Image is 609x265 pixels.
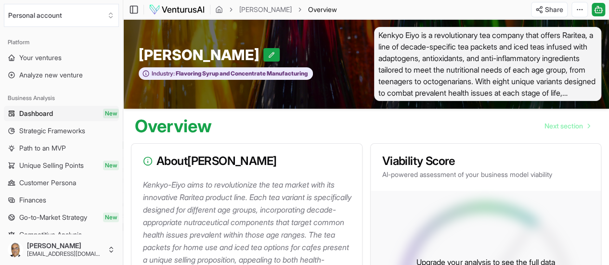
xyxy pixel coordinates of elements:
span: Customer Persona [19,178,76,188]
span: Analyze new venture [19,70,83,80]
span: Competitive Analysis [19,230,82,240]
span: New [103,109,119,118]
a: Strategic Frameworks [4,123,119,139]
span: [EMAIL_ADDRESS][DOMAIN_NAME] [27,250,104,258]
a: DashboardNew [4,106,119,121]
span: [PERSON_NAME] [27,241,104,250]
a: Go-to-Market StrategyNew [4,210,119,225]
a: Unique Selling PointsNew [4,158,119,173]
span: Kenkyo Eiyo is a revolutionary tea company that offers Raritea, a line of decade-specific tea pac... [374,27,602,101]
nav: breadcrumb [215,5,337,14]
span: Overview [308,5,337,14]
nav: pagination [537,116,597,136]
h1: Overview [135,116,212,136]
span: Next section [544,121,583,131]
span: Industry: [152,70,175,77]
button: Industry:Flavoring Syrup and Concentrate Manufacturing [139,67,313,80]
span: Finances [19,195,46,205]
span: New [103,161,119,170]
div: Platform [4,35,119,50]
a: Customer Persona [4,175,119,190]
h3: About [PERSON_NAME] [143,155,350,167]
a: Your ventures [4,50,119,65]
span: Path to an MVP [19,143,66,153]
div: Business Analysis [4,90,119,106]
a: Go to next page [537,116,597,136]
button: Select an organization [4,4,119,27]
a: [PERSON_NAME] [239,5,292,14]
button: [PERSON_NAME][EMAIL_ADDRESS][DOMAIN_NAME] [4,238,119,261]
button: Share [531,2,568,17]
span: Share [545,5,563,14]
a: Path to an MVP [4,140,119,156]
span: Unique Selling Points [19,161,84,170]
a: Analyze new venture [4,67,119,83]
img: logo [149,4,205,15]
a: Finances [4,192,119,208]
span: Flavoring Syrup and Concentrate Manufacturing [175,70,308,77]
span: Your ventures [19,53,62,63]
span: Dashboard [19,109,53,118]
a: Competitive Analysis [4,227,119,242]
span: New [103,213,119,222]
h3: Viability Score [382,155,590,167]
img: ACg8ocKkLSrbhFaYQDlgUZJgDG8ZOWYtVqAkOLG_3tbpDBKZl3NjTwGtKQ=s96-c [8,242,23,257]
p: AI-powered assessment of your business model viability [382,170,590,179]
span: [PERSON_NAME] [139,46,263,63]
span: Go-to-Market Strategy [19,213,87,222]
span: Strategic Frameworks [19,126,85,136]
